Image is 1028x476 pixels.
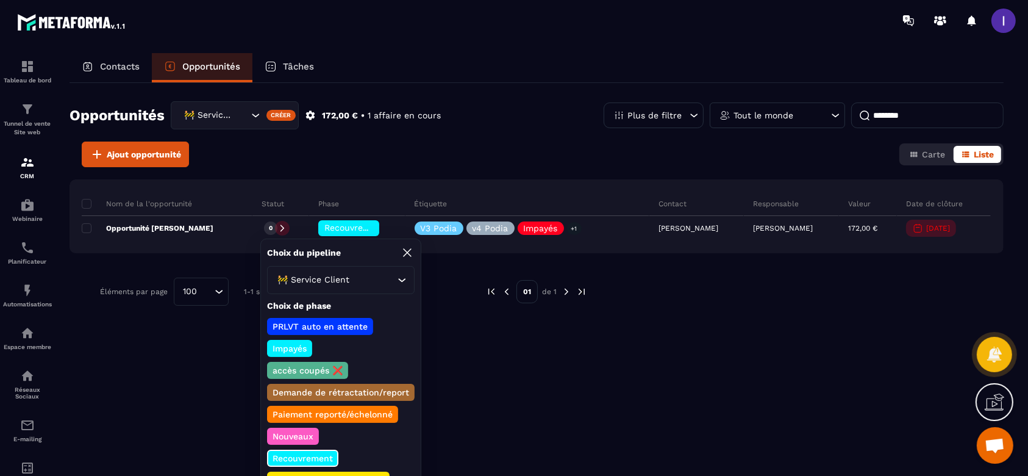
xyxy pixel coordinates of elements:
p: Éléments par page [100,287,168,296]
p: • [361,110,365,121]
p: Statut [262,199,284,209]
img: accountant [20,461,35,475]
a: automationsautomationsWebinaire [3,189,52,231]
input: Search for option [201,285,212,298]
button: Liste [954,146,1001,163]
a: social-networksocial-networkRéseaux Sociaux [3,359,52,409]
p: Phase [318,199,339,209]
img: social-network [20,369,35,383]
input: Search for option [352,273,394,287]
p: +1 [567,222,582,235]
img: automations [20,198,35,212]
div: Search for option [267,266,415,294]
p: de 1 [542,287,557,297]
button: Carte [902,146,952,163]
p: Tout le monde [734,111,793,120]
img: formation [20,155,35,170]
p: Date de clôture [906,199,963,209]
a: formationformationTunnel de vente Site web [3,93,52,146]
span: 100 [179,285,201,298]
p: Demande de rétractation/report [271,386,411,398]
p: 172,00 € [322,110,358,121]
img: next [576,286,587,297]
p: PRLVT auto en attente [271,320,369,333]
button: Ajout opportunité [82,142,189,167]
a: formationformationCRM [3,146,52,189]
p: Plus de filtre [627,111,682,120]
img: email [20,418,35,433]
p: Contact [659,199,687,209]
img: next [561,286,572,297]
p: Tableau de bord [3,77,52,84]
p: Opportunité [PERSON_NAME] [82,223,213,233]
p: Impayés [524,224,558,233]
a: Contacts [70,53,152,82]
input: Search for option [236,109,248,122]
div: Créer [266,110,296,121]
a: emailemailE-mailing [3,409,52,452]
p: 01 [516,280,538,303]
p: Planificateur [3,258,52,265]
p: CRM [3,173,52,179]
p: Responsable [753,199,799,209]
p: Étiquette [415,199,448,209]
img: formation [20,102,35,117]
p: Nouveaux [271,430,315,442]
img: logo [17,11,127,33]
p: Contacts [100,61,140,72]
p: Choix du pipeline [267,247,341,259]
img: prev [486,286,497,297]
span: 🚧 Service Client [182,109,236,122]
a: automationsautomationsEspace membre [3,317,52,359]
p: [PERSON_NAME] [753,224,813,233]
p: Réseaux Sociaux [3,386,52,400]
p: Webinaire [3,215,52,222]
p: Tunnel de vente Site web [3,120,52,137]
a: schedulerschedulerPlanificateur [3,231,52,274]
img: prev [501,286,512,297]
a: formationformationTableau de bord [3,50,52,93]
div: Search for option [174,278,229,306]
span: Carte [922,150,945,159]
span: Recouvrement [324,223,385,233]
p: 0 [269,224,273,233]
span: Ajout opportunité [107,148,181,160]
p: Espace membre [3,344,52,350]
p: Tâches [283,61,314,72]
p: Nom de la l'opportunité [82,199,192,209]
h2: Opportunités [70,103,165,128]
p: accès coupés ❌ [271,364,344,377]
p: Opportunités [182,61,240,72]
p: 1 affaire en cours [368,110,441,121]
p: Recouvrement [271,452,335,464]
p: V3 Podia [421,224,457,233]
a: Tâches [252,53,326,82]
img: automations [20,326,35,341]
p: Choix de phase [267,300,415,312]
span: Liste [974,150,994,159]
img: scheduler [20,240,35,255]
a: Opportunités [152,53,252,82]
img: formation [20,59,35,74]
a: automationsautomationsAutomatisations [3,274,52,317]
p: Paiement reporté/échelonné [271,408,394,420]
img: automations [20,283,35,298]
p: 172,00 € [848,224,877,233]
p: Valeur [848,199,871,209]
span: 🚧 Service Client [275,273,352,287]
div: Ouvrir le chat [977,427,1013,464]
p: Impayés [271,342,309,355]
div: Search for option [171,101,299,129]
p: v4 Podia [473,224,509,233]
p: [DATE] [926,224,950,233]
p: 1-1 sur 1 éléments [244,287,308,296]
p: E-mailing [3,436,52,442]
p: Automatisations [3,301,52,308]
